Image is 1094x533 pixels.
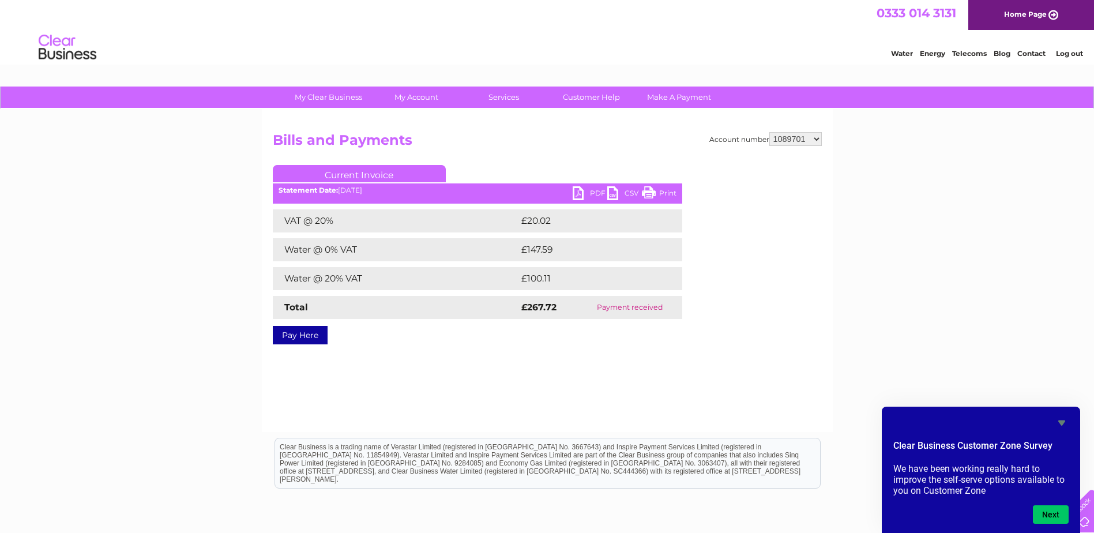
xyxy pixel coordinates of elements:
a: Water [891,49,913,58]
button: Next question [1033,505,1069,524]
a: Energy [920,49,945,58]
div: Clear Business is a trading name of Verastar Limited (registered in [GEOGRAPHIC_DATA] No. 3667643... [275,6,820,56]
td: Water @ 20% VAT [273,267,518,290]
td: £20.02 [518,209,659,232]
a: Current Invoice [273,165,446,182]
h2: Clear Business Customer Zone Survey [893,439,1069,459]
div: Clear Business Customer Zone Survey [893,416,1069,524]
td: £100.11 [518,267,659,290]
a: Contact [1017,49,1046,58]
a: CSV [607,186,642,203]
a: Log out [1056,49,1083,58]
strong: £267.72 [521,302,557,313]
a: Services [456,87,551,108]
button: Hide survey [1055,416,1069,430]
td: Water @ 0% VAT [273,238,518,261]
b: Statement Date: [279,186,338,194]
img: logo.png [38,30,97,65]
h2: Bills and Payments [273,132,822,154]
a: Print [642,186,676,203]
a: Telecoms [952,49,987,58]
a: My Clear Business [281,87,376,108]
td: £147.59 [518,238,660,261]
a: Pay Here [273,326,328,344]
a: 0333 014 3131 [877,6,956,20]
td: VAT @ 20% [273,209,518,232]
div: Account number [709,132,822,146]
p: We have been working really hard to improve the self-serve options available to you on Customer Zone [893,463,1069,496]
a: Customer Help [544,87,639,108]
a: My Account [369,87,464,108]
strong: Total [284,302,308,313]
a: PDF [573,186,607,203]
a: Blog [994,49,1010,58]
a: Make A Payment [631,87,727,108]
td: Payment received [578,296,682,319]
div: [DATE] [273,186,682,194]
